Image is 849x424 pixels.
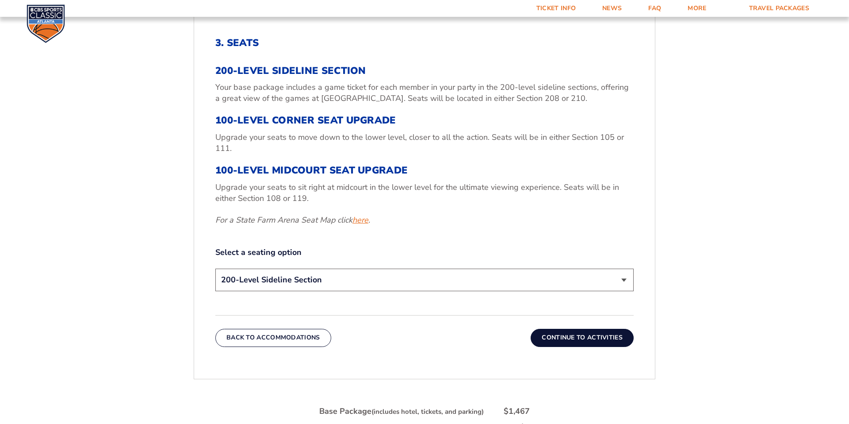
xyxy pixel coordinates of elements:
h2: 3. Seats [215,37,634,49]
img: CBS Sports Classic [27,4,65,43]
p: Upgrade your seats to move down to the lower level, closer to all the action. Seats will be in ei... [215,132,634,154]
a: here [352,215,368,226]
div: Base Package [319,406,484,417]
small: (includes hotel, tickets, and parking) [371,407,484,416]
p: Upgrade your seats to sit right at midcourt in the lower level for the ultimate viewing experienc... [215,182,634,204]
p: Your base package includes a game ticket for each member in your party in the 200-level sideline ... [215,82,634,104]
button: Back To Accommodations [215,329,331,347]
h3: 100-Level Corner Seat Upgrade [215,115,634,126]
label: Select a seating option [215,247,634,258]
em: For a State Farm Arena Seat Map click . [215,215,370,225]
div: $1,467 [504,406,530,417]
button: Continue To Activities [531,329,634,347]
h3: 100-Level Midcourt Seat Upgrade [215,165,634,176]
h3: 200-Level Sideline Section [215,65,634,77]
